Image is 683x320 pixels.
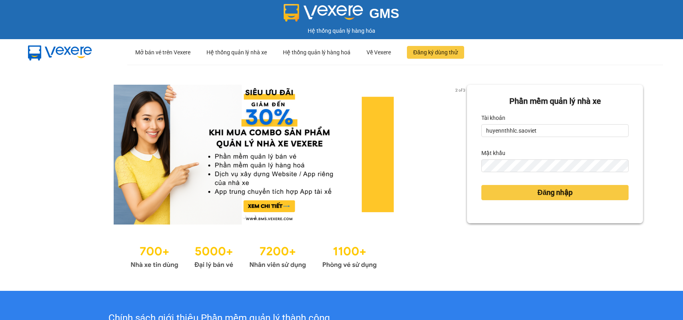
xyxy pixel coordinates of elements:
img: mbUUG5Q.png [20,39,100,66]
button: Đăng ký dùng thử [407,46,464,59]
div: Mở bán vé trên Vexere [135,40,190,65]
li: slide item 2 [252,215,255,218]
div: Phần mềm quản lý nhà xe [481,95,629,107]
li: slide item 3 [262,215,265,218]
img: logo 2 [284,4,363,22]
div: Về Vexere [367,40,391,65]
label: Mật khẩu [481,147,505,159]
a: GMS [284,12,399,18]
p: 2 of 3 [453,85,467,95]
button: previous slide / item [40,85,51,225]
span: Đăng ký dùng thử [413,48,458,57]
button: next slide / item [456,85,467,225]
label: Tài khoản [481,111,505,124]
button: Đăng nhập [481,185,629,200]
span: Đăng nhập [537,187,573,198]
li: slide item 1 [242,215,246,218]
input: Mật khẩu [481,159,629,172]
span: GMS [369,6,399,21]
div: Hệ thống quản lý hàng hoá [283,40,351,65]
div: Hệ thống quản lý hàng hóa [2,26,681,35]
div: Hệ thống quản lý nhà xe [206,40,267,65]
input: Tài khoản [481,124,629,137]
img: Statistics.png [130,240,377,271]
